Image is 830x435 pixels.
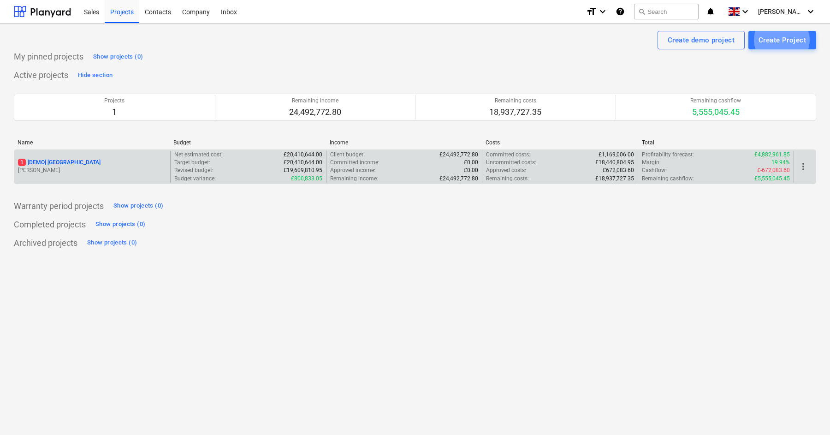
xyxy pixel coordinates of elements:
[634,4,699,19] button: Search
[174,167,213,174] p: Revised budget :
[284,159,322,167] p: £20,410,644.00
[595,175,634,183] p: £18,937,727.35
[18,159,101,167] p: [DEMO] [GEOGRAPHIC_DATA]
[76,68,115,83] button: Hide section
[486,159,536,167] p: Uncommitted costs :
[486,139,634,146] div: Costs
[91,49,145,64] button: Show projects (0)
[85,236,139,250] button: Show projects (0)
[93,217,148,232] button: Show projects (0)
[14,201,104,212] p: Warranty period projects
[284,151,322,159] p: £20,410,644.00
[439,175,478,183] p: £24,492,772.80
[642,159,661,167] p: Margin :
[174,175,216,183] p: Budget variance :
[174,159,210,167] p: Target budget :
[330,159,379,167] p: Committed income :
[330,167,375,174] p: Approved income :
[18,167,166,174] p: [PERSON_NAME]
[111,199,166,214] button: Show projects (0)
[597,6,608,17] i: keyboard_arrow_down
[771,159,790,167] p: 19.94%
[95,219,145,230] div: Show projects (0)
[486,151,530,159] p: Committed costs :
[599,151,634,159] p: £1,169,006.00
[289,97,341,105] p: Remaining income
[14,219,86,230] p: Completed projects
[690,97,741,105] p: Remaining cashflow
[18,139,166,146] div: Name
[486,167,526,174] p: Approved costs :
[638,8,646,15] span: search
[586,6,597,17] i: format_size
[291,175,322,183] p: £800,833.05
[642,139,790,146] div: Total
[757,167,790,174] p: £-672,083.60
[642,151,694,159] p: Profitability forecast :
[330,151,365,159] p: Client budget :
[173,139,322,146] div: Budget
[486,175,529,183] p: Remaining costs :
[489,107,541,118] p: 18,937,727.35
[489,97,541,105] p: Remaining costs
[330,175,378,183] p: Remaining income :
[642,175,694,183] p: Remaining cashflow :
[113,201,163,211] div: Show projects (0)
[658,31,745,49] button: Create demo project
[706,6,715,17] i: notifications
[595,159,634,167] p: £18,440,804.95
[284,167,322,174] p: £19,609,810.95
[642,167,667,174] p: Cashflow :
[14,51,83,62] p: My pinned projects
[87,238,137,248] div: Show projects (0)
[18,159,26,166] span: 1
[439,151,478,159] p: £24,492,772.80
[464,159,478,167] p: £0.00
[18,159,166,174] div: 1[DEMO] [GEOGRAPHIC_DATA][PERSON_NAME]
[14,238,77,249] p: Archived projects
[758,8,804,15] span: [PERSON_NAME]
[464,167,478,174] p: £0.00
[805,6,816,17] i: keyboard_arrow_down
[754,175,790,183] p: £5,555,045.45
[289,107,341,118] p: 24,492,772.80
[759,34,806,46] div: Create Project
[330,139,478,146] div: Income
[616,6,625,17] i: Knowledge base
[104,97,125,105] p: Projects
[748,31,816,49] button: Create Project
[78,70,113,81] div: Hide section
[798,161,809,172] span: more_vert
[740,6,751,17] i: keyboard_arrow_down
[93,52,143,62] div: Show projects (0)
[754,151,790,159] p: £4,882,961.85
[784,391,830,435] iframe: Chat Widget
[14,70,68,81] p: Active projects
[690,107,741,118] p: 5,555,045.45
[104,107,125,118] p: 1
[668,34,735,46] div: Create demo project
[174,151,223,159] p: Net estimated cost :
[603,167,634,174] p: £672,083.60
